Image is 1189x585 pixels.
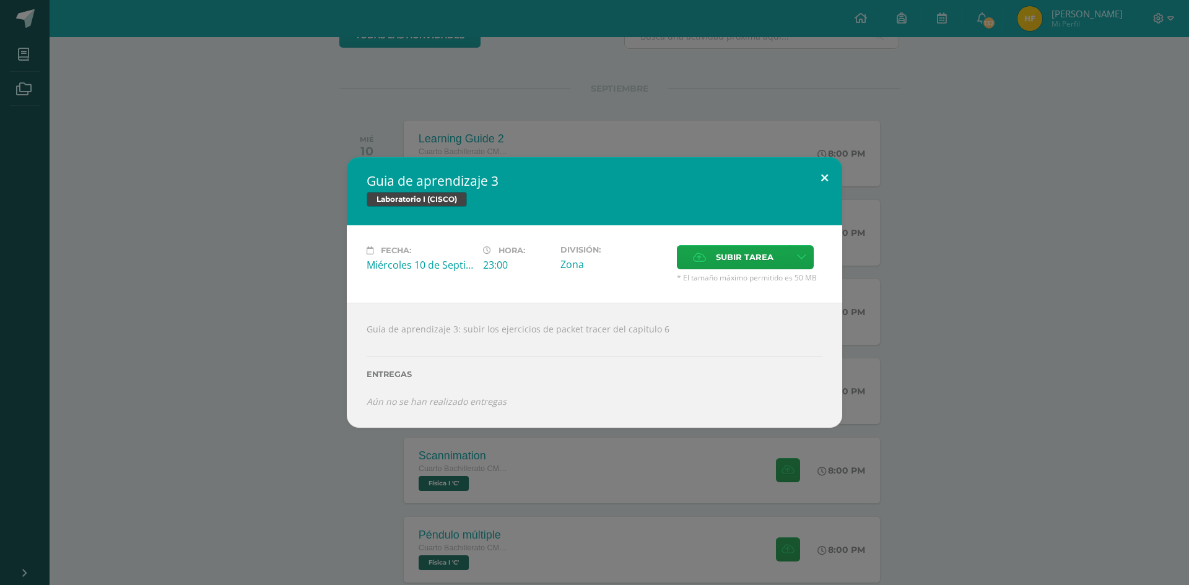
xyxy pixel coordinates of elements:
[807,157,842,199] button: Close (Esc)
[367,370,822,379] label: Entregas
[367,396,507,407] i: Aún no se han realizado entregas
[367,258,473,272] div: Miércoles 10 de Septiembre
[483,258,551,272] div: 23:00
[716,246,773,269] span: Subir tarea
[499,246,525,255] span: Hora:
[367,172,822,189] h2: Guia de aprendizaje 3
[381,246,411,255] span: Fecha:
[560,258,667,271] div: Zona
[347,303,842,428] div: Guía de aprendizaje 3: subir los ejercicios de packet tracer del capitulo 6
[560,245,667,254] label: División:
[677,272,822,283] span: * El tamaño máximo permitido es 50 MB
[367,192,467,207] span: Laboratorio I (CISCO)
